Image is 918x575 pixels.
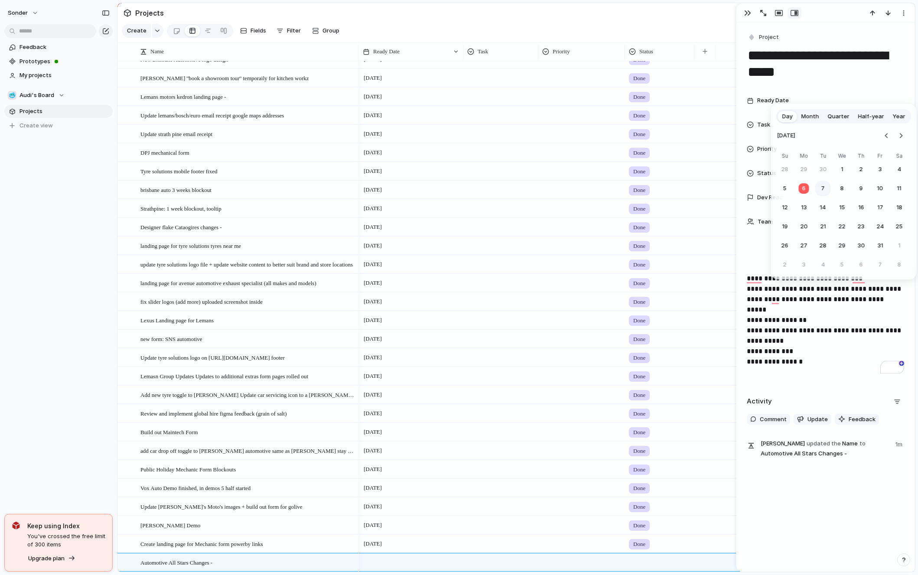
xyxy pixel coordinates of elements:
button: Quarter [824,110,854,123]
button: Thursday, October 9th, 2025 [853,181,869,196]
button: Year [889,110,910,123]
table: October 2025 [777,152,907,273]
button: Wednesday, October 15th, 2025 [834,200,850,215]
th: Sunday [777,152,793,162]
span: Month [801,112,819,121]
button: Wednesday, October 8th, 2025 [834,181,850,196]
button: Friday, October 17th, 2025 [872,200,888,215]
button: Sunday, November 2nd, 2025 [777,257,793,273]
button: Tuesday, September 30th, 2025 [815,162,831,177]
button: Monday, October 20th, 2025 [796,219,812,234]
button: Tuesday, October 7th, 2025 [815,181,831,196]
span: [DATE] [777,126,795,145]
button: Monday, September 29th, 2025 [796,162,812,177]
button: Friday, November 7th, 2025 [872,257,888,273]
button: Saturday, October 25th, 2025 [892,219,907,234]
th: Thursday [853,152,869,162]
button: Friday, October 3rd, 2025 [872,162,888,177]
th: Monday [796,152,812,162]
button: Sunday, September 28th, 2025 [777,162,793,177]
button: Friday, October 31st, 2025 [872,238,888,253]
th: Saturday [892,152,907,162]
button: Thursday, October 30th, 2025 [853,238,869,253]
button: Sunday, October 12th, 2025 [777,200,793,215]
button: Month [797,110,824,123]
button: Sunday, October 5th, 2025 [777,181,793,196]
button: Friday, October 24th, 2025 [872,219,888,234]
button: Half-year [854,110,889,123]
span: Year [893,112,905,121]
span: Half-year [858,112,884,121]
th: Wednesday [834,152,850,162]
button: Thursday, October 2nd, 2025 [853,162,869,177]
button: Monday, October 27th, 2025 [796,238,812,253]
button: Monday, October 13th, 2025 [796,200,812,215]
button: Tuesday, October 28th, 2025 [815,238,831,253]
button: Thursday, October 16th, 2025 [853,200,869,215]
button: Monday, November 3rd, 2025 [796,257,812,273]
button: Go to the Next Month [895,130,907,142]
th: Friday [872,152,888,162]
button: Today, Monday, October 6th, 2025 [796,181,812,196]
button: Thursday, November 6th, 2025 [853,257,869,273]
button: Sunday, October 26th, 2025 [777,238,793,253]
button: Tuesday, November 4th, 2025 [815,257,831,273]
span: Day [782,112,793,121]
button: Tuesday, October 14th, 2025 [815,200,831,215]
button: Thursday, October 23rd, 2025 [853,219,869,234]
button: Wednesday, October 1st, 2025 [834,162,850,177]
button: Go to the Previous Month [881,130,893,142]
span: Quarter [828,112,850,121]
button: Day [778,110,797,123]
button: Saturday, October 11th, 2025 [892,181,907,196]
button: Saturday, October 4th, 2025 [892,162,907,177]
button: Wednesday, October 22nd, 2025 [834,219,850,234]
button: Wednesday, November 5th, 2025 [834,257,850,273]
button: Sunday, October 19th, 2025 [777,219,793,234]
th: Tuesday [815,152,831,162]
button: Friday, October 10th, 2025 [872,181,888,196]
button: Saturday, October 18th, 2025 [892,200,907,215]
button: Tuesday, October 21st, 2025 [815,219,831,234]
button: Saturday, November 8th, 2025 [892,257,907,273]
button: Saturday, November 1st, 2025 [892,238,907,253]
button: Wednesday, October 29th, 2025 [834,238,850,253]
